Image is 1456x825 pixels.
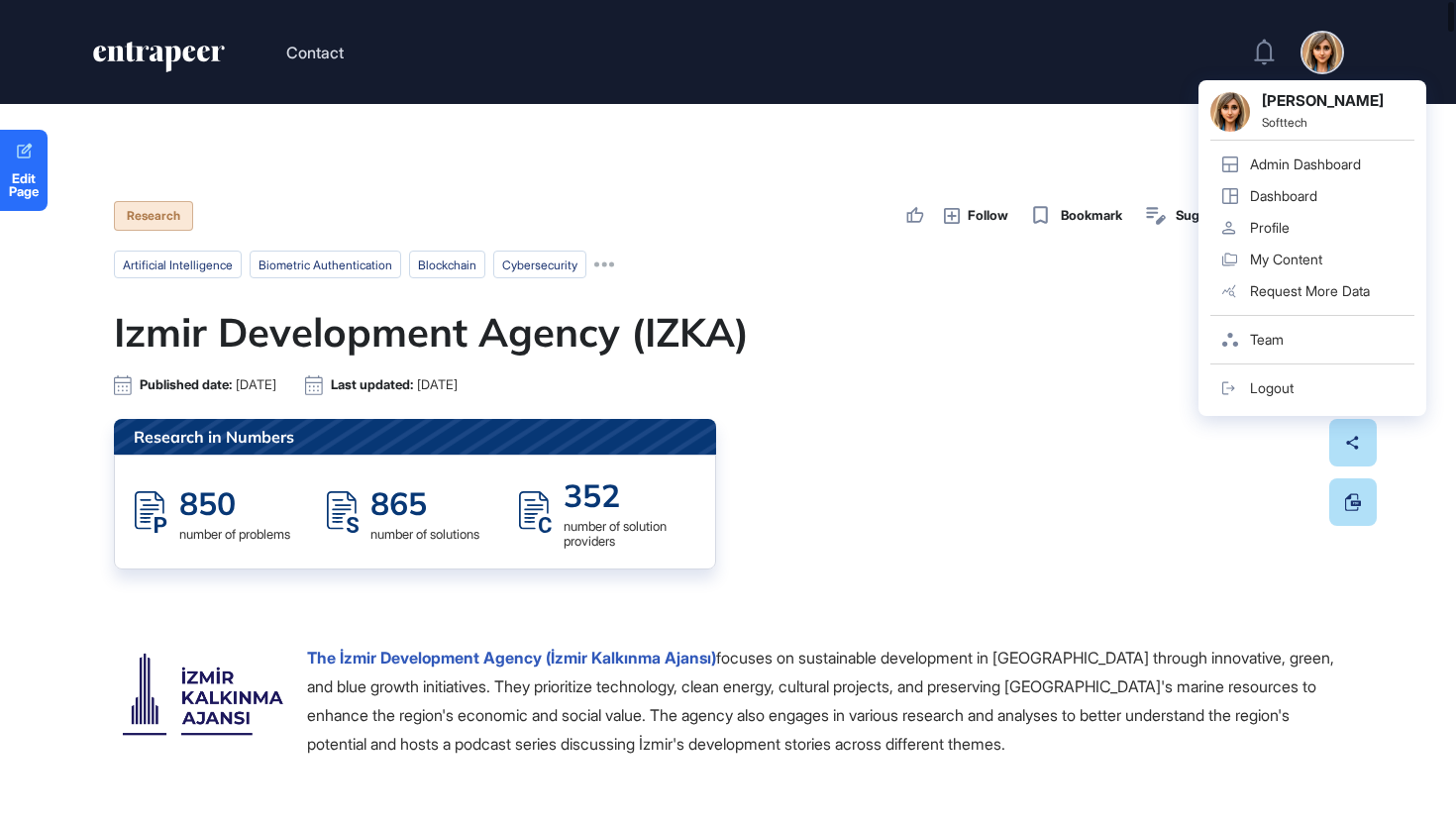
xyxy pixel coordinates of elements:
h1: Izmir Development Agency (IZKA) [114,308,1342,356]
span: Follow [968,206,1008,226]
img: user-avatar [1302,33,1342,72]
li: blockchain [409,251,485,278]
span: focuses on sustainable development in [GEOGRAPHIC_DATA] through innovative, green, and blue growt... [307,648,1334,753]
span: [DATE] [236,377,276,392]
div: 850 [179,483,290,523]
div: Research [114,201,193,231]
div: 352 [564,475,695,515]
button: Contact [286,40,344,65]
button: Suggest updates [1142,202,1279,230]
div: number of solutions [370,527,479,542]
div: Research in Numbers [114,419,716,455]
span: Suggest updates [1176,206,1279,226]
li: biometric authentication [250,251,401,278]
div: number of problems [179,527,290,542]
li: artificial intelligence [114,251,242,278]
div: Last updated: [331,377,458,392]
button: Follow [944,205,1008,227]
img: 6602ccce78fe12e2b4038b8e.png [114,649,292,740]
div: 865 [370,483,479,523]
a: The İzmir Development Agency (İzmir Kalkınma Ajansı) [307,648,716,668]
div: Published date: [140,377,276,392]
button: Bookmark [1028,202,1123,230]
div: number of solution providers [564,519,695,549]
li: cybersecurity [493,251,586,278]
span: Bookmark [1061,206,1122,226]
span: [DATE] [417,377,458,392]
a: entrapeer-logo [91,42,227,79]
